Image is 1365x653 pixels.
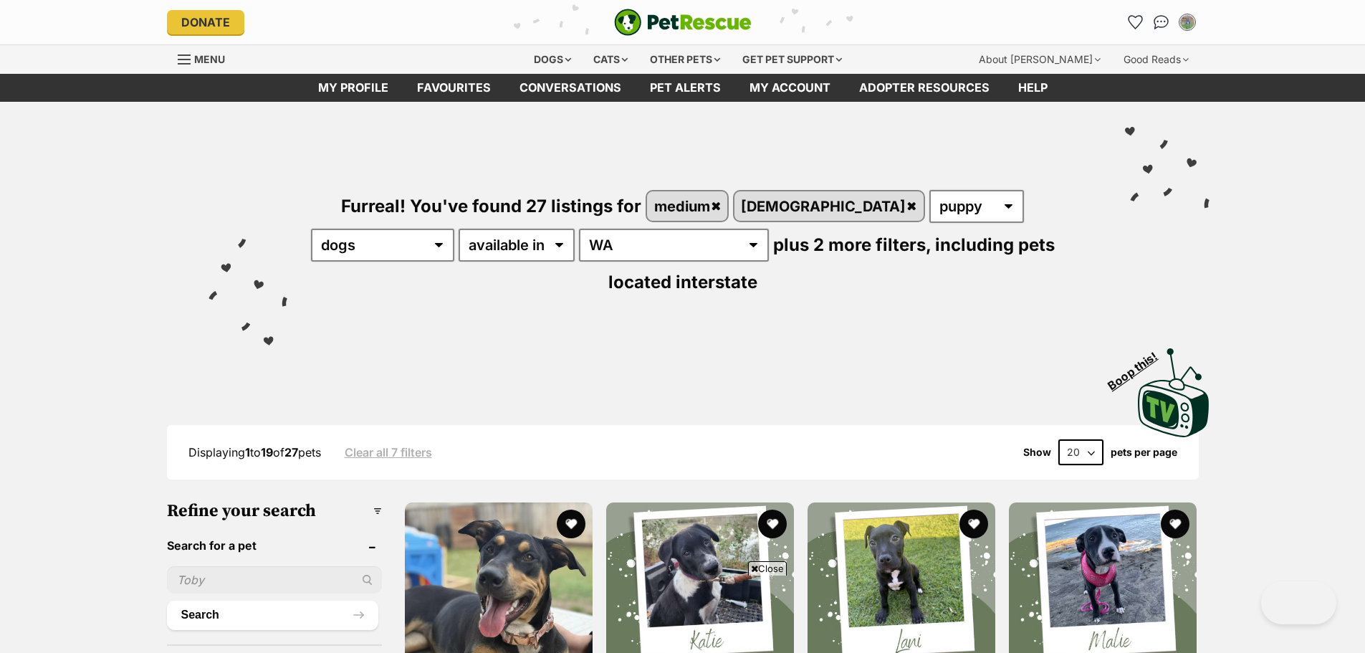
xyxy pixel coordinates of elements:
[524,45,581,74] div: Dogs
[505,74,636,102] a: conversations
[735,74,845,102] a: My account
[1154,15,1169,29] img: chat-41dd97257d64d25036548639549fe6c8038ab92f7586957e7f3b1b290dea8141.svg
[640,45,730,74] div: Other pets
[245,445,250,459] strong: 1
[167,601,378,629] button: Search
[636,74,735,102] a: Pet alerts
[614,9,752,36] a: PetRescue
[969,45,1111,74] div: About [PERSON_NAME]
[1023,447,1051,458] span: Show
[178,45,235,71] a: Menu
[732,45,852,74] div: Get pet support
[1105,340,1171,392] span: Boop this!
[734,191,924,221] a: [DEMOGRAPHIC_DATA]
[167,501,382,521] h3: Refine your search
[341,196,641,216] span: Furreal! You've found 27 listings for
[194,53,225,65] span: Menu
[748,561,787,576] span: Close
[1138,335,1210,440] a: Boop this!
[167,539,382,552] header: Search for a pet
[1111,447,1177,458] label: pets per page
[167,566,382,594] input: Toby
[1176,11,1199,34] button: My account
[1162,510,1190,538] button: favourite
[167,10,244,34] a: Donate
[1138,348,1210,437] img: PetRescue TV logo
[188,445,321,459] span: Displaying to of pets
[959,510,988,538] button: favourite
[345,446,432,459] a: Clear all 7 filters
[758,510,787,538] button: favourite
[608,234,1055,292] span: including pets located interstate
[583,45,638,74] div: Cats
[261,445,273,459] strong: 19
[557,510,585,538] button: favourite
[647,191,727,221] a: medium
[403,74,505,102] a: Favourites
[773,234,931,255] span: plus 2 more filters,
[845,74,1004,102] a: Adopter resources
[1180,15,1194,29] img: Samuel McCulloch profile pic
[1124,11,1199,34] ul: Account quick links
[1150,11,1173,34] a: Conversations
[1124,11,1147,34] a: Favourites
[1113,45,1199,74] div: Good Reads
[1261,581,1336,624] iframe: Help Scout Beacon - Open
[1004,74,1062,102] a: Help
[304,74,403,102] a: My profile
[284,445,298,459] strong: 27
[614,9,752,36] img: logo-e224e6f780fb5917bec1dbf3a21bbac754714ae5b6737aabdf751b685950b380.svg
[422,581,944,646] iframe: Advertisement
